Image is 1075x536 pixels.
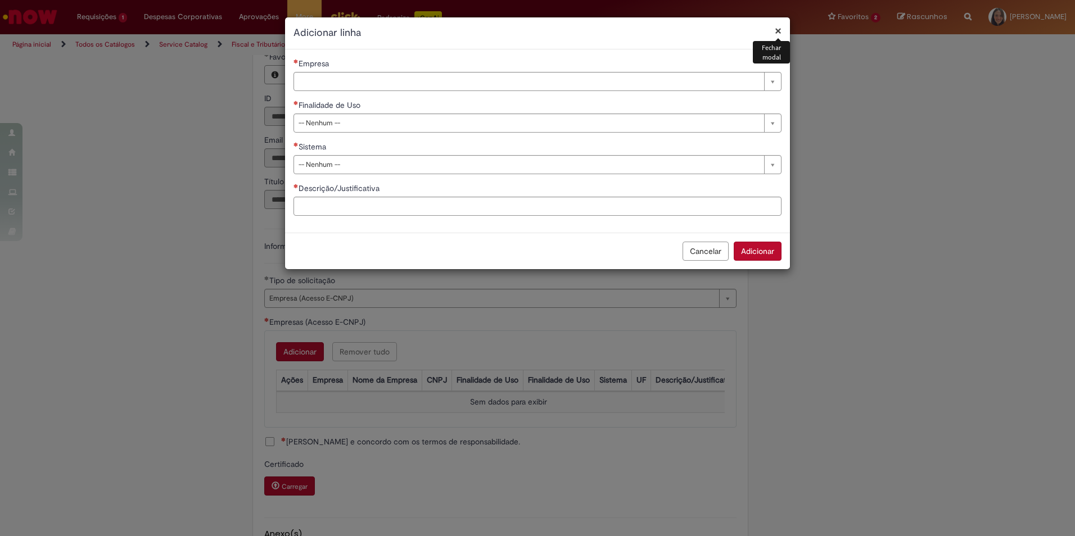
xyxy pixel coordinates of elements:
[299,58,331,69] span: Necessários - Empresa
[734,242,782,261] button: Adicionar
[683,242,729,261] button: Cancelar
[299,156,758,174] span: -- Nenhum --
[293,59,299,63] span: Necessários
[293,101,299,105] span: Necessários
[775,25,782,37] button: Fechar modal
[753,41,790,63] div: Fechar modal
[293,197,782,216] input: Descrição/Justificativa
[293,142,299,147] span: Necessários
[293,72,782,91] a: Limpar campo Empresa
[299,142,328,152] span: Sistema
[299,114,758,132] span: -- Nenhum --
[299,100,363,110] span: Finalidade de Uso
[293,26,782,40] h2: Adicionar linha
[293,184,299,188] span: Necessários
[299,183,382,193] span: Descrição/Justificativa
